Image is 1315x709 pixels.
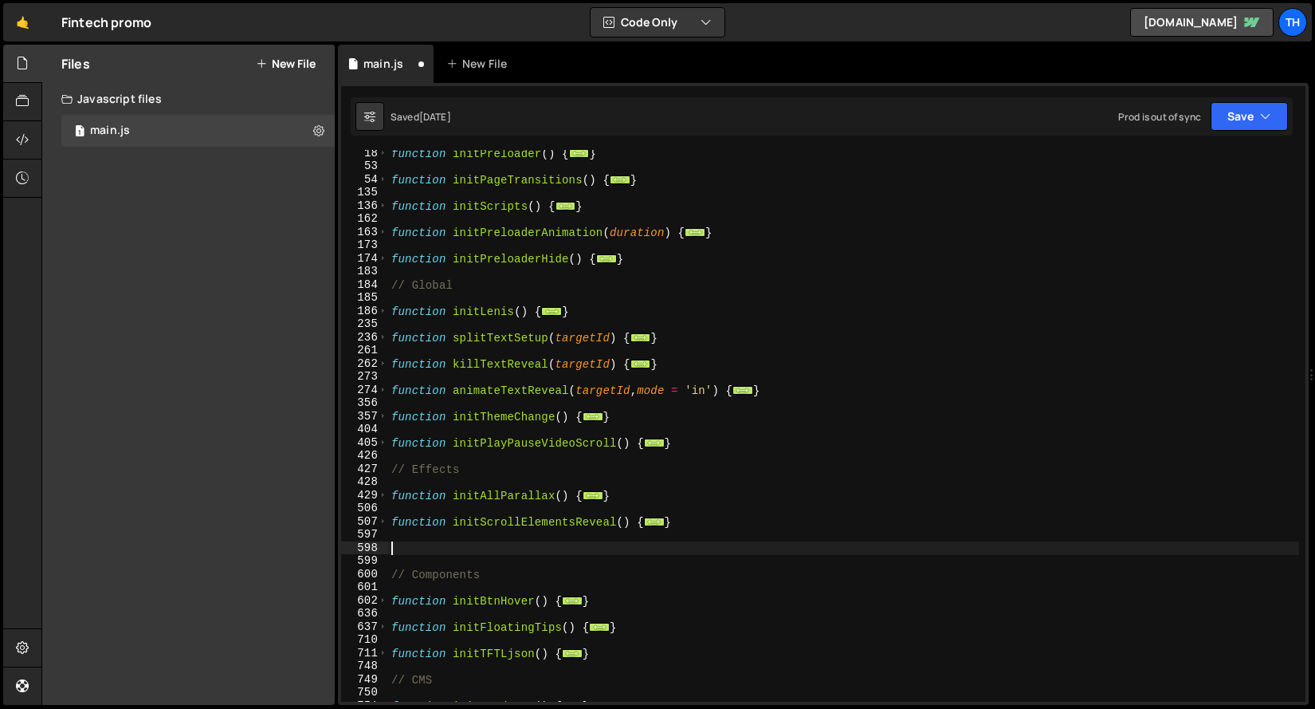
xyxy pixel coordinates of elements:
div: 183 [341,265,388,278]
span: ... [630,333,650,341]
div: 186 [341,305,388,318]
div: 711 [341,647,388,660]
div: 428 [341,475,388,489]
button: Code Only [591,8,724,37]
div: 636 [341,607,388,620]
div: 174 [341,252,388,266]
a: [DOMAIN_NAME] [1130,8,1274,37]
div: 710 [341,633,388,647]
div: 600 [341,568,388,581]
div: 163 [341,226,388,239]
div: 405 [341,436,388,450]
div: 135 [341,186,388,199]
div: 637 [341,620,388,634]
span: ... [610,175,630,183]
span: ... [562,596,583,605]
a: 🤙 [3,3,42,41]
div: 54 [341,173,388,187]
button: Save [1211,102,1288,131]
div: 748 [341,660,388,673]
div: 273 [341,370,388,384]
div: Fintech promo [61,13,151,32]
div: 18 [341,147,388,160]
button: New File [256,57,316,70]
span: 1 [75,126,84,139]
span: ... [562,648,583,657]
div: New File [446,56,513,72]
div: main.js [363,56,403,72]
span: ... [644,438,665,447]
div: [DATE] [419,110,451,124]
div: 185 [341,291,388,305]
div: 507 [341,515,388,529]
span: ... [583,412,603,420]
span: ... [583,490,603,499]
div: 598 [341,542,388,555]
div: Javascript files [42,83,335,115]
div: Saved [391,110,451,124]
div: 597 [341,528,388,542]
a: Th [1278,8,1307,37]
h2: Files [61,55,90,73]
span: ... [644,517,665,526]
div: 426 [341,449,388,463]
div: 162 [341,212,388,226]
div: 261 [341,344,388,357]
span: ... [541,306,562,315]
div: 16948/46441.js [61,115,335,147]
div: 136 [341,199,388,213]
div: 404 [341,423,388,436]
div: main.js [90,124,130,138]
div: 599 [341,554,388,568]
div: 750 [341,686,388,699]
div: 749 [341,673,388,687]
span: ... [589,622,610,631]
div: 53 [341,160,388,173]
span: ... [555,201,575,210]
span: ... [568,148,589,157]
span: ... [732,385,753,394]
span: ... [685,227,705,236]
div: Prod is out of sync [1118,110,1201,124]
div: 506 [341,502,388,515]
div: 357 [341,410,388,423]
div: 262 [341,357,388,371]
div: 274 [341,384,388,397]
div: 602 [341,594,388,608]
div: 429 [341,489,388,502]
span: ... [630,359,650,368]
div: 427 [341,463,388,476]
div: 235 [341,317,388,331]
div: 356 [341,396,388,410]
div: 601 [341,581,388,594]
span: ... [596,254,617,262]
div: 236 [341,331,388,345]
div: 173 [341,238,388,252]
div: 184 [341,278,388,292]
